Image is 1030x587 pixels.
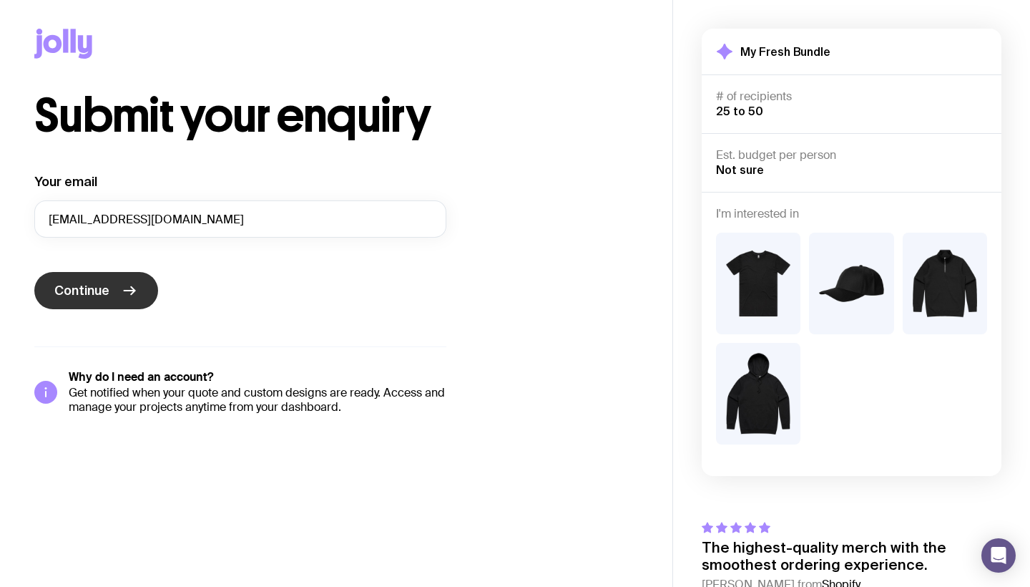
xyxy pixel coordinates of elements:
[34,272,158,309] button: Continue
[716,89,987,104] h4: # of recipients
[716,148,987,162] h4: Est. budget per person
[716,163,764,176] span: Not sure
[716,207,987,221] h4: I'm interested in
[740,44,830,59] h2: My Fresh Bundle
[54,282,109,299] span: Continue
[69,386,446,414] p: Get notified when your quote and custom designs are ready. Access and manage your projects anytim...
[34,200,446,238] input: you@email.com
[702,539,1001,573] p: The highest-quality merch with the smoothest ordering experience.
[716,105,763,117] span: 25 to 50
[34,173,97,190] label: Your email
[34,93,515,139] h1: Submit your enquiry
[69,370,446,384] h5: Why do I need an account?
[981,538,1016,573] div: Open Intercom Messenger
